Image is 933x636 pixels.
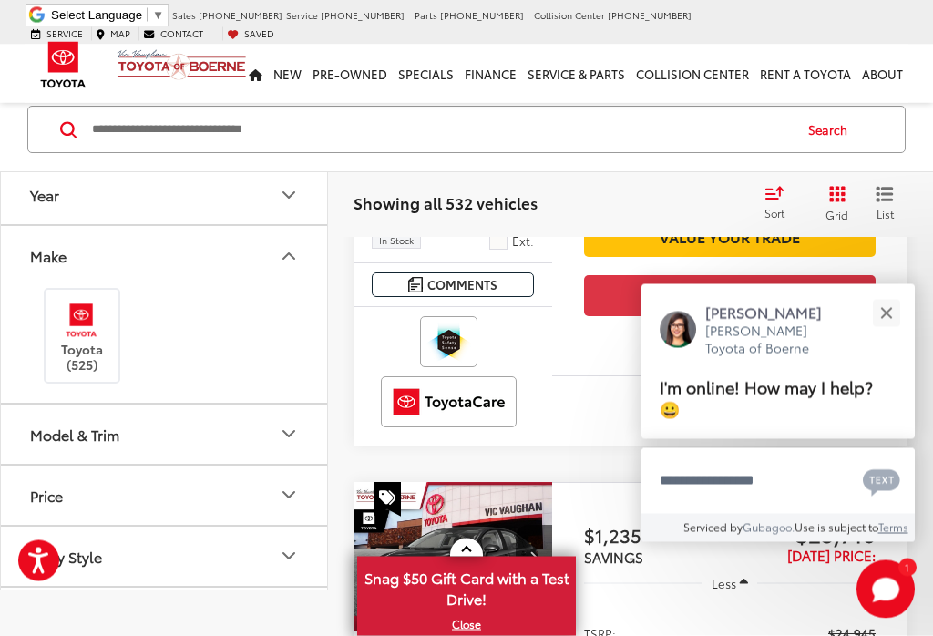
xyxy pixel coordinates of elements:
[286,8,318,22] span: Service
[787,546,876,566] span: [DATE] Price:
[856,45,908,103] a: About
[584,522,730,549] span: $1,235
[857,460,906,501] button: Chat with SMS
[278,246,300,268] div: Make
[489,232,508,251] span: Ice Cap
[374,483,401,518] span: Special
[1,166,329,225] button: YearYear
[764,206,784,221] span: Sort
[243,45,268,103] a: Home
[459,45,522,103] a: Finance
[172,8,196,22] span: Sales
[117,49,247,81] img: Vic Vaughan Toyota of Boerne
[584,548,643,568] span: SAVINGS
[825,207,848,222] span: Grid
[427,277,497,294] span: Comments
[138,27,208,40] a: Contact
[110,26,130,40] span: Map
[856,560,915,619] button: Toggle Chat Window
[321,8,405,22] span: [PHONE_NUMBER]
[278,424,300,446] div: Model & Trim
[244,26,274,40] span: Saved
[51,8,164,22] a: Select Language​
[379,237,414,246] span: In Stock
[683,519,743,535] span: Serviced by
[660,374,873,421] span: I'm online! How may I help? 😀
[384,381,513,425] img: ToyotaCare Vic Vaughan Toyota of Boerne Boerne TX
[641,284,915,542] div: Close[PERSON_NAME][PERSON_NAME] Toyota of BoerneI'm online! How may I help? 😀Type your messageCha...
[863,467,900,497] svg: Text
[1,528,329,587] button: Body StyleBody Style
[608,8,692,22] span: [PHONE_NUMBER]
[152,8,164,22] span: ▼
[1,227,329,286] button: MakeMake
[278,485,300,507] div: Price
[876,206,894,221] span: List
[91,27,135,40] a: Map
[51,8,142,22] span: Select Language
[805,186,862,222] button: Grid View
[754,45,856,103] a: Rent a Toyota
[631,45,754,103] a: Collision Center
[866,293,906,333] button: Close
[743,519,795,535] a: Gubagoo.
[705,303,840,323] p: [PERSON_NAME]
[393,45,459,103] a: Specials
[791,108,874,153] button: Search
[46,26,83,40] span: Service
[29,36,97,95] img: Toyota
[278,185,300,207] div: Year
[705,323,840,358] p: [PERSON_NAME] Toyota of Boerne
[512,233,534,251] span: Ext.
[424,321,474,364] img: Toyota Safety Sense Vic Vaughan Toyota of Boerne Boerne TX
[440,8,524,22] span: [PHONE_NUMBER]
[905,563,909,571] span: 1
[372,273,534,298] button: Comments
[702,568,757,600] button: Less
[46,300,119,374] label: Toyota (525)
[795,519,878,535] span: Use is subject to
[30,487,63,505] div: Price
[353,483,554,632] div: 2025 Toyota Corolla LE 0
[878,519,908,535] a: Terms
[641,448,915,514] textarea: Type your message
[199,8,282,22] span: [PHONE_NUMBER]
[408,278,423,293] img: Comments
[90,108,791,152] input: Search by Make, Model, or Keyword
[26,27,87,40] a: Service
[522,45,631,103] a: Service & Parts: Opens in a new tab
[222,27,279,40] a: My Saved Vehicles
[1,467,329,526] button: PricePrice
[584,276,876,317] button: Get Price Now
[278,546,300,568] div: Body Style
[712,576,736,592] span: Less
[354,192,538,214] span: Showing all 532 vehicles
[856,560,915,619] svg: Start Chat
[56,300,107,343] img: Vic Vaughan Toyota of Boerne in Boerne, TX)
[415,8,437,22] span: Parts
[353,483,554,632] a: 2025 Toyota Corolla LE2025 Toyota Corolla LE2025 Toyota Corolla LE2025 Toyota Corolla LE
[359,559,574,614] span: Snag $50 Gift Card with a Test Drive!
[30,248,67,265] div: Make
[30,187,59,204] div: Year
[147,8,148,22] span: ​
[307,45,393,103] a: Pre-Owned
[268,45,307,103] a: New
[534,8,605,22] span: Collision Center
[30,426,119,444] div: Model & Trim
[160,26,203,40] span: Contact
[1,405,329,465] button: Model & TrimModel & Trim
[516,526,552,590] button: Next image
[862,186,907,222] button: List View
[30,549,102,566] div: Body Style
[755,186,805,222] button: Select sort value
[353,483,554,634] img: 2025 Toyota Corolla LE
